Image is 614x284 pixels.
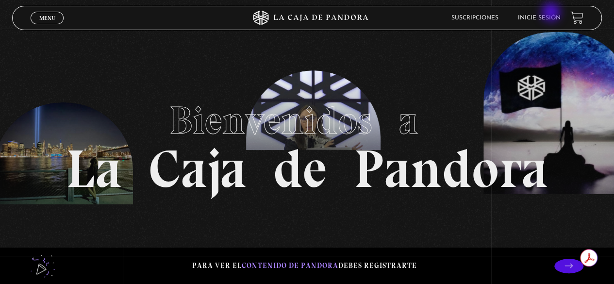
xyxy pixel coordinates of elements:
span: Bienvenidos a [169,97,445,144]
a: View your shopping cart [570,11,583,24]
span: Menu [39,15,55,21]
p: Para ver el debes registrarte [192,259,417,272]
h1: La Caja de Pandora [66,89,548,196]
span: Cerrar [36,23,59,30]
span: contenido de Pandora [242,261,338,270]
a: Inicie sesión [518,15,561,21]
a: Suscripciones [451,15,498,21]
